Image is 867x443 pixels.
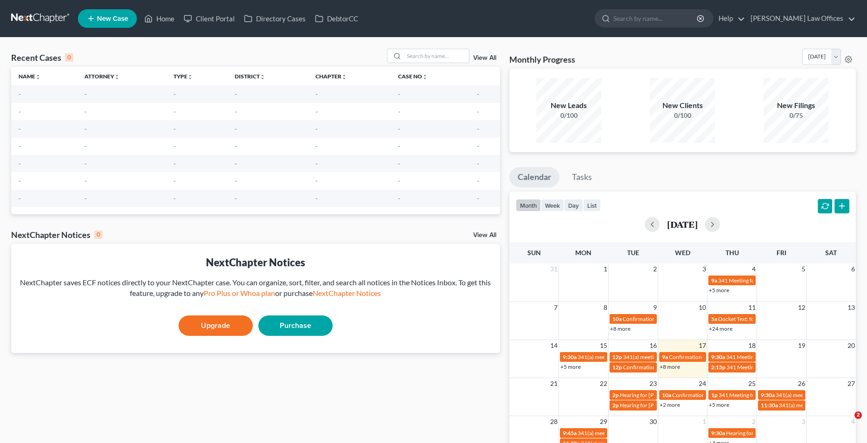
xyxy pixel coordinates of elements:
[660,363,680,370] a: +8 more
[235,108,237,116] span: -
[315,108,318,116] span: -
[541,199,564,212] button: week
[751,263,757,275] span: 4
[652,302,658,313] span: 9
[718,315,801,322] span: Docket Text: for [PERSON_NAME]
[173,177,176,185] span: -
[173,73,193,80] a: Typeunfold_more
[620,402,768,409] span: Hearing for [PERSON_NAME] England and [PERSON_NAME]
[612,392,619,398] span: 2p
[599,340,608,351] span: 15
[398,142,400,150] span: -
[310,10,363,27] a: DebtorCC
[19,125,21,133] span: -
[315,142,318,150] span: -
[404,49,469,63] input: Search by name...
[650,111,715,120] div: 0/100
[801,416,806,427] span: 3
[610,325,630,332] a: +8 more
[549,416,559,427] span: 28
[847,378,856,389] span: 27
[536,111,601,120] div: 0/100
[675,249,690,257] span: Wed
[711,353,725,360] span: 9:30a
[797,340,806,351] span: 19
[649,340,658,351] span: 16
[536,100,601,111] div: New Leads
[563,353,577,360] span: 9:30a
[19,177,21,185] span: -
[726,364,865,371] span: 341 Meeting for [PERSON_NAME] and [PERSON_NAME]
[315,194,318,202] span: -
[662,392,671,398] span: 10a
[560,363,581,370] a: +5 more
[714,10,745,27] a: Help
[711,364,726,371] span: 2:15p
[847,302,856,313] span: 13
[563,430,577,437] span: 9:45a
[235,177,237,185] span: -
[477,177,479,185] span: -
[835,411,858,434] iframe: Intercom live chat
[701,416,707,427] span: 1
[398,177,400,185] span: -
[726,353,809,360] span: 341 Meeting for [PERSON_NAME]
[179,315,253,336] a: Upgrade
[315,73,347,80] a: Chapterunfold_more
[84,160,87,167] span: -
[711,277,717,284] span: 9a
[509,54,575,65] h3: Monthly Progress
[553,302,559,313] span: 7
[746,10,855,27] a: [PERSON_NAME] Law Offices
[473,55,496,61] a: View All
[84,90,87,98] span: -
[527,249,541,257] span: Sun
[84,142,87,150] span: -
[575,249,591,257] span: Mon
[847,340,856,351] span: 20
[672,392,777,398] span: Confirmation hearing for [PERSON_NAME]
[19,160,21,167] span: -
[797,378,806,389] span: 26
[235,142,237,150] span: -
[709,401,729,408] a: +5 more
[11,52,73,63] div: Recent Cases
[709,287,729,294] a: +5 more
[398,160,400,167] span: -
[260,74,265,80] i: unfold_more
[19,194,21,202] span: -
[599,378,608,389] span: 22
[179,10,239,27] a: Client Portal
[701,263,707,275] span: 3
[761,402,778,409] span: 11:30a
[398,90,400,98] span: -
[315,90,318,98] span: -
[398,108,400,116] span: -
[173,160,176,167] span: -
[747,340,757,351] span: 18
[599,416,608,427] span: 29
[854,411,862,419] span: 2
[235,90,237,98] span: -
[578,353,667,360] span: 341(a) meeting for [PERSON_NAME]
[711,392,718,398] span: 1p
[84,108,87,116] span: -
[669,353,829,360] span: Confirmation hearing for [PERSON_NAME] and [PERSON_NAME]
[19,90,21,98] span: -
[719,392,857,398] span: 341 Meeting for [PERSON_NAME] and [PERSON_NAME]
[235,125,237,133] span: -
[726,249,739,257] span: Thu
[603,263,608,275] span: 1
[549,263,559,275] span: 31
[84,73,120,80] a: Attorneyunfold_more
[19,73,41,80] a: Nameunfold_more
[747,378,757,389] span: 25
[620,392,791,398] span: Hearing for [PERSON_NAME] [PERSON_NAME] and [PERSON_NAME]
[726,430,798,437] span: Hearing for [PERSON_NAME]
[173,90,176,98] span: -
[801,263,806,275] span: 5
[313,289,381,297] a: NextChapter Notices
[97,15,128,22] span: New Case
[564,167,600,187] a: Tasks
[652,263,658,275] span: 2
